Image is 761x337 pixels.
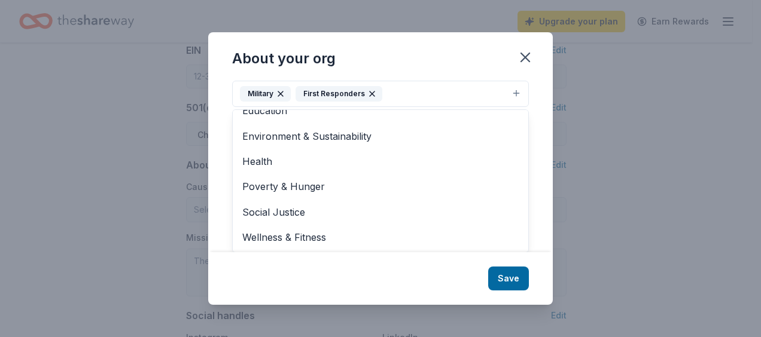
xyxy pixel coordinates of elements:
span: Social Justice [242,204,519,220]
span: Poverty & Hunger [242,179,519,194]
span: Education [242,103,519,118]
span: Health [242,154,519,169]
div: First Responders [296,86,382,102]
div: Military [240,86,291,102]
button: MilitaryFirst Responders [232,81,529,107]
span: Environment & Sustainability [242,128,519,144]
span: Wellness & Fitness [242,229,519,245]
div: MilitaryFirst Responders [232,109,529,253]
